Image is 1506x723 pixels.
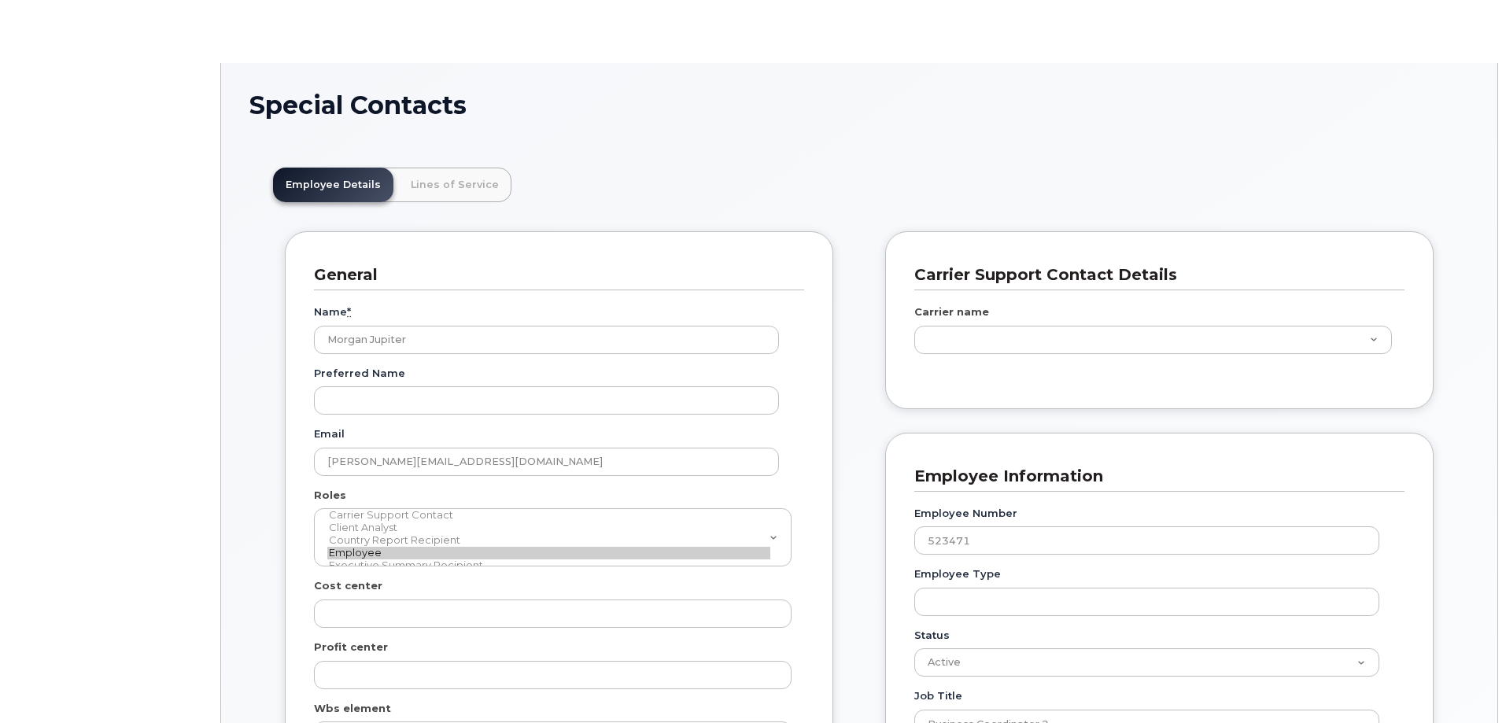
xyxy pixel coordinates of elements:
label: Name [314,304,351,319]
h3: General [314,264,792,286]
option: Client Analyst [327,522,770,534]
option: Carrier Support Contact [327,509,770,522]
h3: Employee Information [914,466,1393,487]
abbr: required [347,305,351,318]
h3: Carrier Support Contact Details [914,264,1393,286]
label: Profit center [314,640,388,655]
label: Employee Type [914,566,1001,581]
label: Email [314,426,345,441]
a: Employee Details [273,168,393,202]
a: Lines of Service [398,168,511,202]
label: Cost center [314,578,382,593]
label: Roles [314,488,346,503]
option: Executive Summary Recipient [327,559,770,572]
label: Carrier name [914,304,989,319]
label: Job Title [914,688,962,703]
option: Country Report Recipient [327,534,770,547]
label: Status [914,628,950,643]
option: Employee [327,547,770,559]
label: Preferred Name [314,366,405,381]
label: Wbs element [314,701,391,716]
label: Employee Number [914,506,1017,521]
h1: Special Contacts [249,91,1469,119]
